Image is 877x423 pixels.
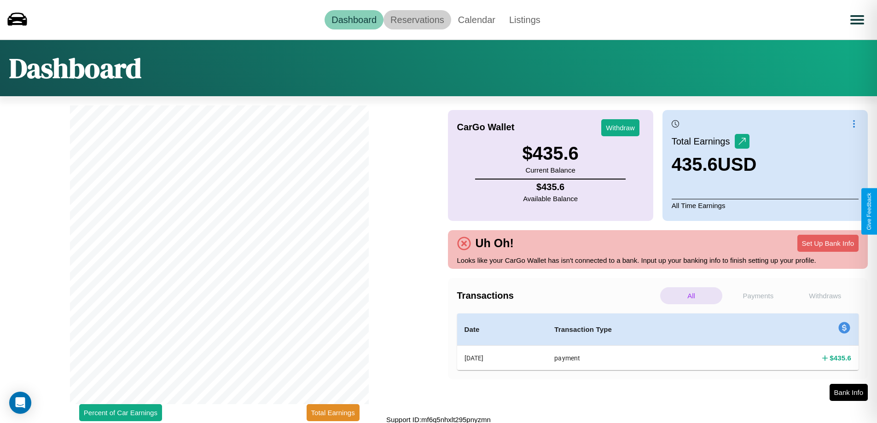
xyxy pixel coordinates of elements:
[866,193,872,230] div: Give Feedback
[522,143,578,164] h3: $ 435.6
[523,182,578,192] h4: $ 435.6
[457,346,547,371] th: [DATE]
[457,290,658,301] h4: Transactions
[465,324,540,335] h4: Date
[797,235,859,252] button: Set Up Bank Info
[830,353,851,363] h4: $ 435.6
[554,324,731,335] h4: Transaction Type
[9,49,141,87] h1: Dashboard
[325,10,383,29] a: Dashboard
[660,287,722,304] p: All
[471,237,518,250] h4: Uh Oh!
[383,10,451,29] a: Reservations
[547,346,738,371] th: payment
[522,164,578,176] p: Current Balance
[457,254,859,267] p: Looks like your CarGo Wallet has isn't connected to a bank. Input up your banking info to finish ...
[502,10,547,29] a: Listings
[451,10,502,29] a: Calendar
[457,122,515,133] h4: CarGo Wallet
[307,404,360,421] button: Total Earnings
[672,154,757,175] h3: 435.6 USD
[672,133,735,150] p: Total Earnings
[9,392,31,414] div: Open Intercom Messenger
[601,119,639,136] button: Withdraw
[457,313,859,370] table: simple table
[727,287,789,304] p: Payments
[79,404,162,421] button: Percent of Car Earnings
[830,384,868,401] button: Bank Info
[523,192,578,205] p: Available Balance
[672,199,859,212] p: All Time Earnings
[844,7,870,33] button: Open menu
[794,287,856,304] p: Withdraws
